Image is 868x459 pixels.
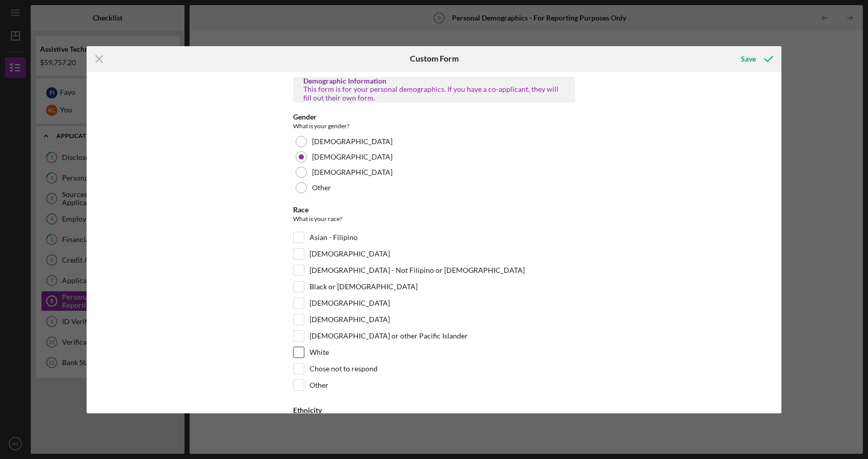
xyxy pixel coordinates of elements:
div: This form is for your personal demographics. If you have a co-applicant, they will fill out their... [303,85,565,102]
label: Chose not to respond [309,364,378,374]
label: [DEMOGRAPHIC_DATA] [312,137,392,146]
label: [DEMOGRAPHIC_DATA] [309,314,390,325]
div: Gender [293,113,575,121]
label: Black or [DEMOGRAPHIC_DATA] [309,282,418,292]
h6: Custom Form [410,54,459,63]
label: Other [312,184,331,192]
div: What is your race? [293,214,575,227]
div: Demographic Information [303,77,565,85]
label: [DEMOGRAPHIC_DATA] - Not Filipino or [DEMOGRAPHIC_DATA] [309,265,525,275]
label: [DEMOGRAPHIC_DATA] [309,298,390,308]
label: Asian - Filipino [309,232,358,243]
div: Ethnicity [293,406,575,414]
button: Save [731,49,781,69]
label: White [309,347,329,357]
label: [DEMOGRAPHIC_DATA] [312,153,392,161]
label: Other [309,380,328,390]
div: Save [741,49,756,69]
div: What is your gender? [293,121,575,131]
label: [DEMOGRAPHIC_DATA] [309,249,390,259]
label: [DEMOGRAPHIC_DATA] [312,168,392,176]
div: Race [293,206,575,214]
label: [DEMOGRAPHIC_DATA] or other Pacific Islander [309,331,468,341]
